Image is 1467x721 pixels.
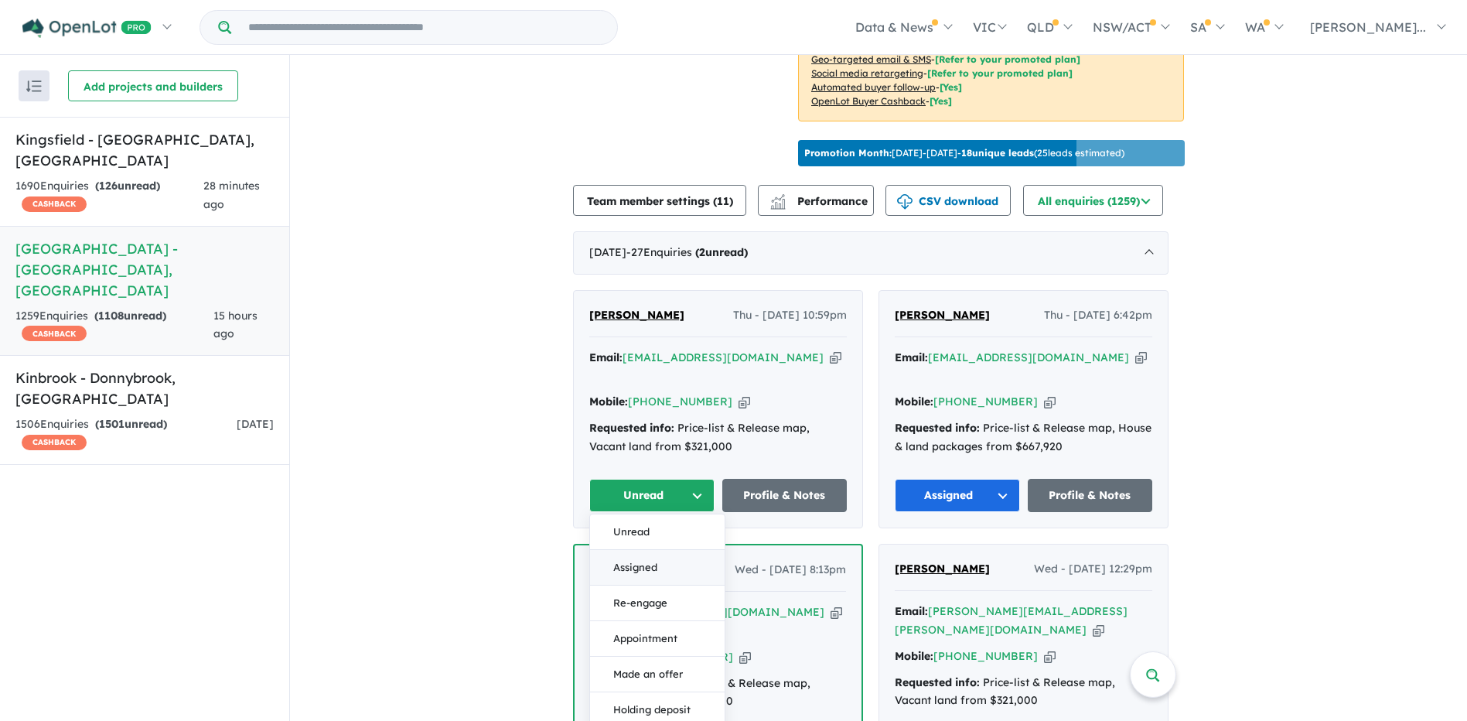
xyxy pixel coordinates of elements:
div: [DATE] [573,231,1168,275]
span: [Yes] [940,81,962,93]
span: 28 minutes ago [203,179,260,211]
button: All enquiries (1259) [1023,185,1163,216]
img: sort.svg [26,80,42,92]
strong: Mobile: [895,395,933,408]
span: Thu - [DATE] 6:42pm [1044,306,1152,325]
img: download icon [897,194,913,210]
div: 1506 Enquir ies [15,415,237,453]
img: bar-chart.svg [770,199,786,209]
div: 1259 Enquir ies [15,307,213,344]
strong: Mobile: [895,649,933,663]
strong: Requested info: [589,421,674,435]
button: Copy [739,649,751,665]
span: Performance [773,194,868,208]
div: Price-list & Release map, Vacant land from $321,000 [895,674,1152,711]
div: Price-list & Release map, Vacant land from $321,000 [589,419,847,456]
span: 1108 [98,309,124,323]
strong: Requested info: [895,421,980,435]
button: Assigned [590,550,725,586]
span: 11 [717,194,729,208]
span: Wed - [DATE] 8:13pm [735,561,846,579]
button: Appointment [590,621,725,657]
h5: [GEOGRAPHIC_DATA] - [GEOGRAPHIC_DATA] , [GEOGRAPHIC_DATA] [15,238,274,301]
button: Performance [758,185,874,216]
a: Profile & Notes [1028,479,1153,512]
strong: ( unread) [95,179,160,193]
u: OpenLot Buyer Cashback [811,95,926,107]
u: Social media retargeting [811,67,923,79]
u: Geo-targeted email & SMS [811,53,931,65]
h5: Kinbrook - Donnybrook , [GEOGRAPHIC_DATA] [15,367,274,409]
button: Unread [589,479,715,512]
strong: Email: [895,604,928,618]
span: Thu - [DATE] 10:59pm [733,306,847,325]
p: [DATE] - [DATE] - ( 25 leads estimated) [804,146,1124,160]
a: [PHONE_NUMBER] [933,395,1038,408]
span: Wed - [DATE] 12:29pm [1034,560,1152,579]
span: [PERSON_NAME] [895,308,990,322]
button: Copy [1044,394,1056,410]
a: [PHONE_NUMBER] [628,395,732,408]
span: CASHBACK [22,435,87,450]
span: [DATE] [237,417,274,431]
button: Copy [830,350,841,366]
button: Copy [1093,622,1104,638]
strong: Mobile: [589,395,628,408]
button: Copy [831,604,842,620]
a: [PERSON_NAME] [895,560,990,579]
b: 18 unique leads [961,147,1034,159]
span: 15 hours ago [213,309,258,341]
button: Made an offer [590,657,725,692]
div: 1690 Enquir ies [15,177,203,214]
u: Automated buyer follow-up [811,81,936,93]
a: [EMAIL_ADDRESS][DOMAIN_NAME] [928,350,1129,364]
img: line-chart.svg [771,194,785,203]
button: Re-engage [590,586,725,621]
button: Copy [1044,648,1056,665]
img: Openlot PRO Logo White [22,19,152,38]
input: Try estate name, suburb, builder or developer [234,11,614,44]
span: CASHBACK [22,196,87,212]
div: Price-list & Release map, House & land packages from $667,920 [895,419,1152,456]
span: - 27 Enquir ies [626,245,748,259]
a: [PERSON_NAME][EMAIL_ADDRESS][PERSON_NAME][DOMAIN_NAME] [895,604,1128,637]
button: Add projects and builders [68,70,238,101]
a: Profile & Notes [722,479,848,512]
strong: Email: [895,350,928,364]
h5: Kingsfield - [GEOGRAPHIC_DATA] , [GEOGRAPHIC_DATA] [15,129,274,171]
strong: Email: [589,350,623,364]
a: [PERSON_NAME] [589,306,684,325]
strong: Requested info: [895,675,980,689]
button: Team member settings (11) [573,185,746,216]
a: [PERSON_NAME] [895,306,990,325]
span: CASHBACK [22,326,87,341]
b: Promotion Month: [804,147,892,159]
strong: ( unread) [695,245,748,259]
strong: ( unread) [95,417,167,431]
span: [PERSON_NAME] [589,308,684,322]
span: 126 [99,179,118,193]
span: [Yes] [930,95,952,107]
button: Copy [1135,350,1147,366]
span: 2 [699,245,705,259]
a: [EMAIL_ADDRESS][DOMAIN_NAME] [623,350,824,364]
strong: ( unread) [94,309,166,323]
span: [PERSON_NAME]... [1310,19,1426,35]
button: Copy [739,394,750,410]
span: [PERSON_NAME] [895,562,990,576]
span: 1501 [99,417,125,431]
span: [Refer to your promoted plan] [935,53,1080,65]
button: Unread [590,514,725,550]
a: [PHONE_NUMBER] [933,649,1038,663]
button: CSV download [885,185,1011,216]
span: [Refer to your promoted plan] [927,67,1073,79]
button: Assigned [895,479,1020,512]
